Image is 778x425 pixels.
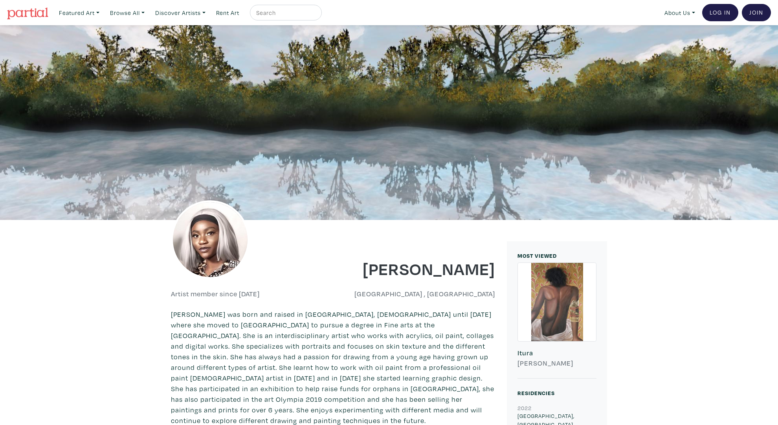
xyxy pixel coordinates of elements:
input: Search [255,8,314,18]
h6: [PERSON_NAME] [517,359,596,368]
a: Log In [702,4,738,21]
a: About Us [661,5,699,21]
small: MOST VIEWED [517,252,557,259]
a: Join [742,4,771,21]
a: Browse All [106,5,148,21]
a: Itura [PERSON_NAME] [517,262,596,379]
a: Discover Artists [152,5,209,21]
small: Residencies [517,389,555,397]
a: Featured Art [55,5,103,21]
img: phpThumb.php [171,200,250,279]
h6: Artist member since [DATE] [171,290,260,298]
h6: [GEOGRAPHIC_DATA] , [GEOGRAPHIC_DATA] [339,290,495,298]
a: Rent Art [213,5,243,21]
h6: Itura [517,349,596,357]
h1: [PERSON_NAME] [339,258,495,279]
small: 2022 [517,404,532,412]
